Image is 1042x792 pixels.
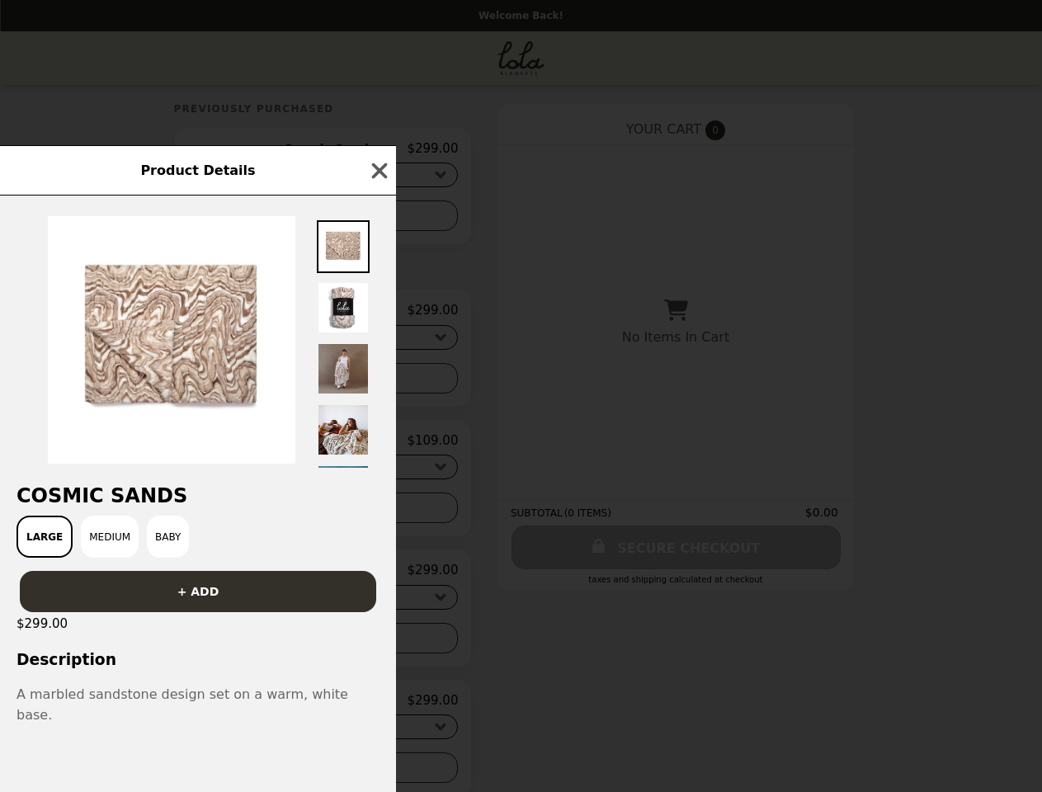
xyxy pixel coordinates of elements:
[317,220,370,273] img: Thumbnail 1
[317,281,370,334] img: Thumbnail 2
[17,516,73,558] button: Large
[48,216,295,464] img: Large
[140,163,255,178] span: Product Details
[317,403,370,456] img: Thumbnail 4
[17,684,380,726] p: A marbled sandstone design set on a warm, white base.
[147,516,189,558] button: Baby
[81,516,139,558] button: Medium
[20,571,376,612] button: + ADD
[317,342,370,395] img: Thumbnail 3
[317,464,370,517] img: Thumbnail 5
